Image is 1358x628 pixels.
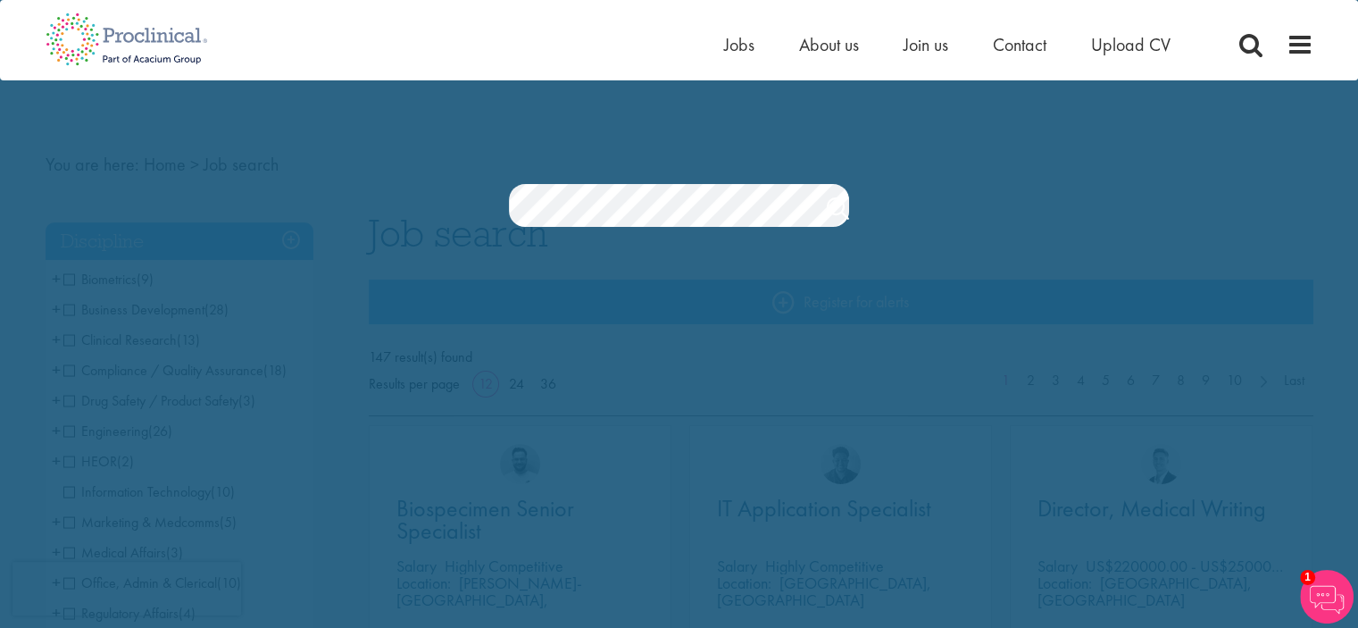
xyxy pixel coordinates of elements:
a: Contact [993,33,1046,56]
a: Upload CV [1091,33,1171,56]
span: 1 [1300,570,1315,585]
a: About us [799,33,859,56]
a: Job search submit button [827,193,849,229]
a: Join us [904,33,948,56]
a: Jobs [724,33,754,56]
img: Chatbot [1300,570,1354,624]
